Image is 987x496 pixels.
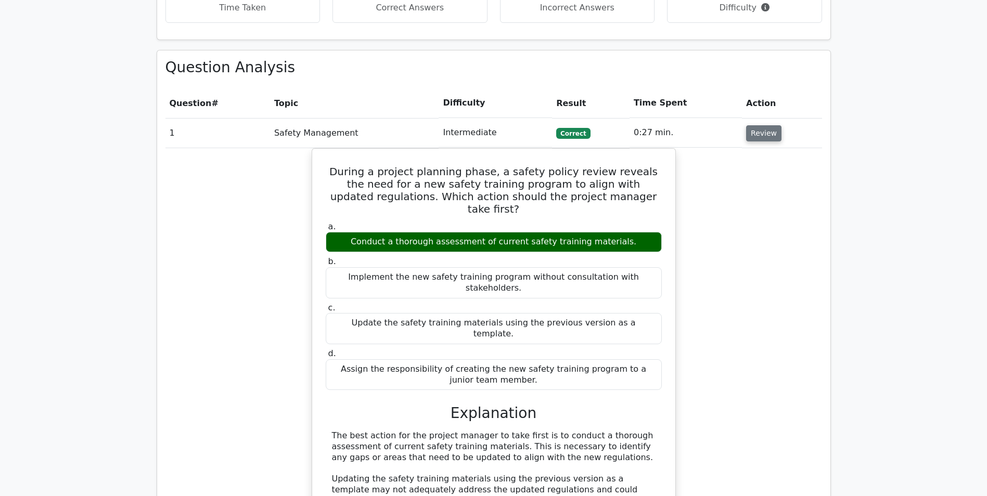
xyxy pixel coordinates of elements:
p: Difficulty [676,2,813,14]
span: d. [328,348,336,358]
th: # [165,88,270,118]
span: Question [170,98,212,108]
td: Intermediate [439,118,552,148]
div: Assign the responsibility of creating the new safety training program to a junior team member. [326,359,662,390]
span: c. [328,303,336,312]
div: Conduct a thorough assessment of current safety training materials. [326,232,662,252]
th: Topic [270,88,439,118]
p: Incorrect Answers [509,2,646,14]
div: Implement the new safety training program without consultation with stakeholders. [326,267,662,298]
h3: Question Analysis [165,59,822,76]
span: Correct [556,128,590,138]
th: Result [552,88,630,118]
h3: Explanation [332,404,656,422]
th: Action [742,88,822,118]
p: Correct Answers [341,2,479,14]
p: Time Taken [174,2,312,14]
div: Update the safety training materials using the previous version as a template. [326,313,662,344]
h5: During a project planning phase, a safety policy review reveals the need for a new safety trainin... [325,165,663,215]
th: Difficulty [439,88,552,118]
td: 0:27 min. [630,118,742,148]
span: a. [328,221,336,231]
td: 1 [165,118,270,148]
button: Review [746,125,781,141]
th: Time Spent [630,88,742,118]
td: Safety Management [270,118,439,148]
span: b. [328,256,336,266]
